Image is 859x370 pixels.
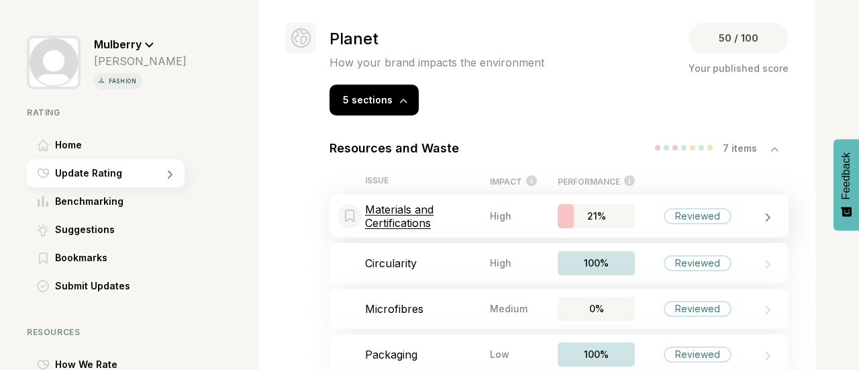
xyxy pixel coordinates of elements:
[800,311,846,357] iframe: Website support platform help button
[27,187,187,216] a: BenchmarkingBenchmarking
[55,193,123,210] span: Benchmarking
[27,244,187,272] a: BookmarksBookmarks
[55,222,115,238] span: Suggestions
[664,346,731,363] div: Reviewed
[55,137,82,153] span: Home
[97,76,106,85] img: vertical icon
[723,142,770,154] div: 7 items
[330,29,544,48] h2: Planet
[343,94,393,105] span: 5 sections
[365,348,490,361] p: Packaging
[490,257,537,269] div: High
[55,250,107,266] span: Bookmarks
[330,141,459,155] h3: Resources and Waste
[664,255,731,271] div: Reviewed
[291,28,311,48] img: Planet
[490,303,537,314] div: Medium
[37,224,49,236] img: Suggestions
[37,359,50,370] img: How We Rate
[558,342,635,367] div: 100%
[94,54,187,68] div: [PERSON_NAME]
[490,349,537,360] div: Low
[27,327,187,337] div: Resources
[558,175,635,187] div: PERFORMANCE
[27,159,187,187] a: Update RatingUpdate Rating
[27,272,187,300] a: Submit UpdatesSubmit Updates
[338,204,362,228] div: Bookmark this item
[365,302,490,316] p: Microfibres
[490,210,537,222] div: High
[664,208,731,224] div: Reviewed
[27,216,187,244] a: SuggestionsSuggestions
[55,165,122,181] span: Update Rating
[106,76,140,87] p: fashion
[840,152,852,199] span: Feedback
[365,257,490,270] p: Circularity
[94,38,142,51] span: Mulberry
[39,252,48,264] img: Bookmarks
[38,140,49,151] img: Home
[689,23,789,54] div: 50 / 100
[558,297,635,321] div: 0%
[37,280,49,292] img: Submit Updates
[365,175,490,187] div: ISSUE
[37,168,50,179] img: Update Rating
[27,107,187,118] div: Rating
[55,278,130,294] span: Submit Updates
[689,60,789,77] div: Your published score
[27,131,187,159] a: HomeHome
[345,210,355,222] img: Bookmark
[558,204,635,228] div: 21%
[833,139,859,230] button: Feedback - Show survey
[664,301,731,317] div: Reviewed
[490,175,537,187] div: IMPACT
[330,56,544,69] p: How your brand impacts the environment
[558,251,635,275] div: 100%
[38,196,48,207] img: Benchmarking
[365,203,490,230] p: Materials and Certifications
